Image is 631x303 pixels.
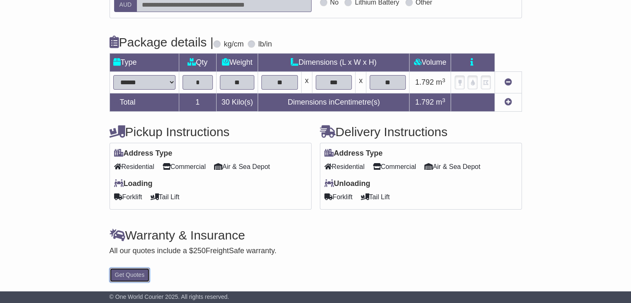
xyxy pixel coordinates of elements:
td: Kilo(s) [216,93,258,112]
td: Volume [409,54,451,72]
td: Qty [179,54,216,72]
span: Forklift [114,191,142,203]
span: Residential [324,160,365,173]
button: Get Quotes [110,268,150,282]
td: x [301,72,312,93]
td: Dimensions in Centimetre(s) [258,93,409,112]
span: Commercial [373,160,416,173]
span: m [436,98,446,106]
span: © One World Courier 2025. All rights reserved. [110,293,229,300]
label: Address Type [114,149,173,158]
label: Address Type [324,149,383,158]
h4: Pickup Instructions [110,125,312,139]
span: Air & Sea Depot [214,160,270,173]
span: Forklift [324,191,353,203]
h4: Delivery Instructions [320,125,522,139]
sup: 3 [442,77,446,83]
h4: Warranty & Insurance [110,228,522,242]
span: 1.792 [415,78,434,86]
span: Air & Sea Depot [424,160,480,173]
h4: Package details | [110,35,214,49]
td: Type [110,54,179,72]
sup: 3 [442,97,446,103]
td: Dimensions (L x W x H) [258,54,409,72]
label: Unloading [324,179,370,188]
td: x [356,72,366,93]
div: All our quotes include a $ FreightSafe warranty. [110,247,522,256]
span: Tail Lift [151,191,180,203]
label: Loading [114,179,153,188]
a: Remove this item [504,78,512,86]
span: 250 [193,247,206,255]
td: Weight [216,54,258,72]
span: 30 [222,98,230,106]
td: Total [110,93,179,112]
a: Add new item [504,98,512,106]
span: Commercial [163,160,206,173]
span: Tail Lift [361,191,390,203]
label: kg/cm [224,40,244,49]
td: 1 [179,93,216,112]
span: 1.792 [415,98,434,106]
span: Residential [114,160,154,173]
label: lb/in [258,40,272,49]
span: m [436,78,446,86]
